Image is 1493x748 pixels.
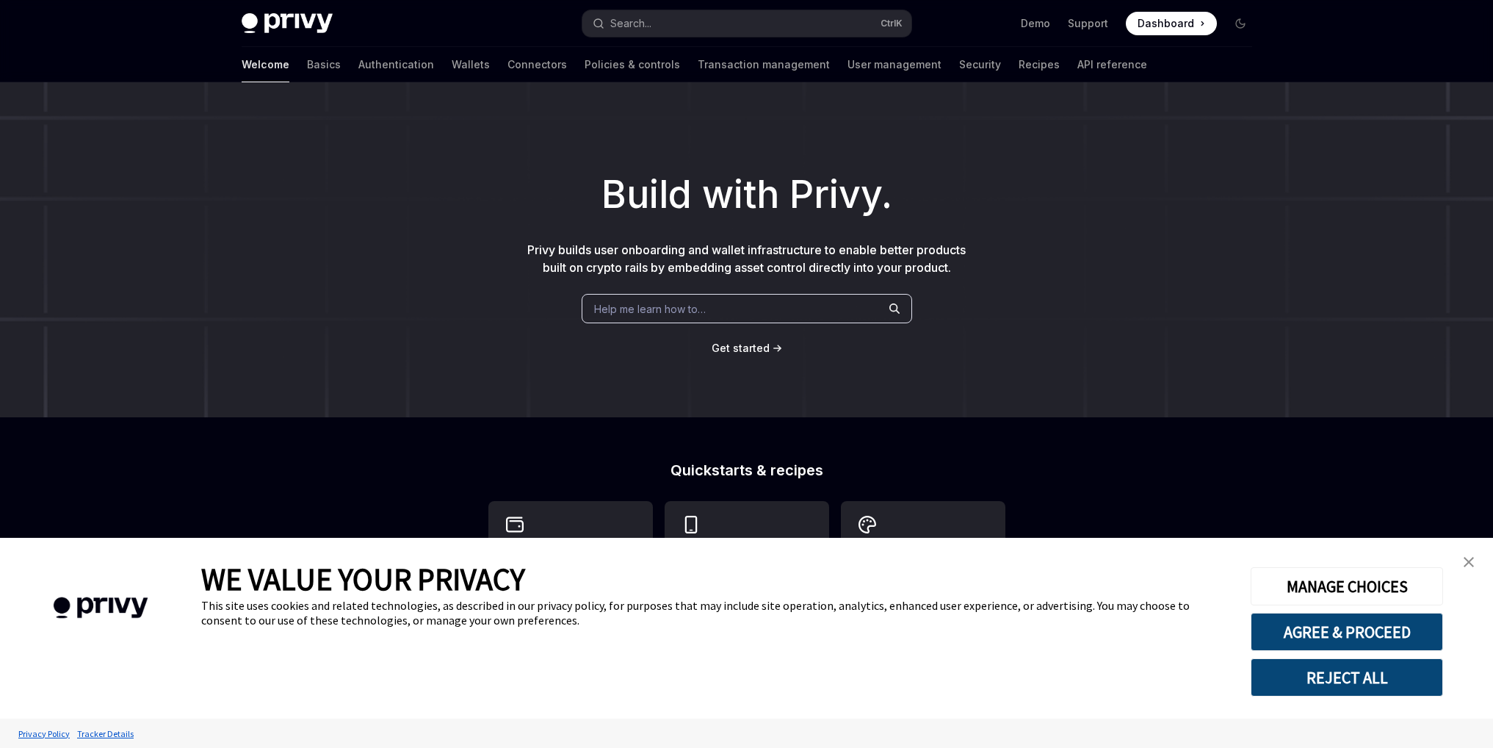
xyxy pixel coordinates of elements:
div: Search... [610,15,651,32]
button: AGREE & PROCEED [1251,613,1443,651]
a: API reference [1077,47,1147,82]
a: Dashboard [1126,12,1217,35]
a: **** **** **** ***Use the React Native SDK to build a mobile app on Solana. [665,501,829,651]
h1: Build with Privy. [24,166,1469,223]
a: Authentication [358,47,434,82]
a: Welcome [242,47,289,82]
a: Wallets [452,47,490,82]
span: Ctrl K [881,18,903,29]
div: This site uses cookies and related technologies, as described in our privacy policy, for purposes... [201,598,1229,627]
span: Dashboard [1138,16,1194,31]
a: Transaction management [698,47,830,82]
img: dark logo [242,13,333,34]
span: Privy builds user onboarding and wallet infrastructure to enable better products built on crypto ... [527,242,966,275]
button: Toggle dark mode [1229,12,1252,35]
a: close banner [1454,547,1483,577]
a: User management [847,47,941,82]
span: WE VALUE YOUR PRIVACY [201,560,525,598]
a: Privacy Policy [15,721,73,747]
a: Basics [307,47,341,82]
span: Help me learn how to… [594,301,706,317]
a: Demo [1021,16,1050,31]
a: Recipes [1019,47,1060,82]
a: Security [959,47,1001,82]
a: Connectors [507,47,567,82]
a: Get started [712,341,770,356]
button: MANAGE CHOICES [1251,567,1443,605]
span: Get started [712,342,770,354]
img: close banner [1464,557,1474,567]
a: **** *****Whitelabel login, wallets, and user management with your own UI and branding. [841,501,1005,651]
a: Support [1068,16,1108,31]
a: Tracker Details [73,721,137,747]
a: Policies & controls [585,47,680,82]
img: company logo [22,576,179,640]
button: Search...CtrlK [582,10,911,37]
h2: Quickstarts & recipes [488,463,1005,478]
button: REJECT ALL [1251,658,1443,697]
